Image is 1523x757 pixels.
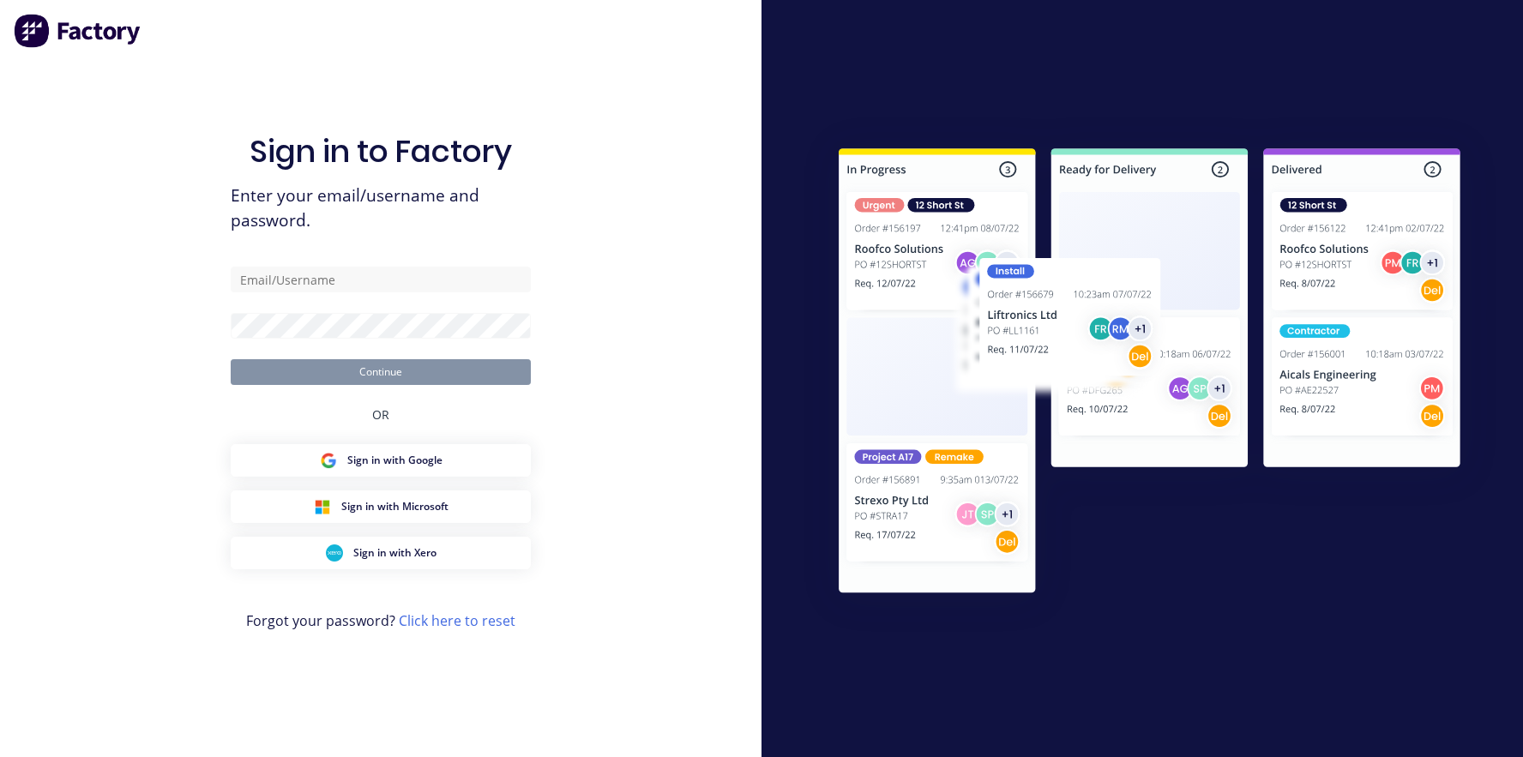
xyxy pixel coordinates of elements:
[399,611,515,630] a: Click here to reset
[231,359,531,385] button: Continue
[231,183,531,233] span: Enter your email/username and password.
[341,499,448,514] span: Sign in with Microsoft
[347,453,442,468] span: Sign in with Google
[801,114,1498,634] img: Sign in
[372,385,389,444] div: OR
[314,498,331,515] img: Microsoft Sign in
[353,545,436,561] span: Sign in with Xero
[231,490,531,523] button: Microsoft Sign inSign in with Microsoft
[231,444,531,477] button: Google Sign inSign in with Google
[14,14,142,48] img: Factory
[246,610,515,631] span: Forgot your password?
[250,133,512,170] h1: Sign in to Factory
[326,544,343,562] img: Xero Sign in
[320,452,337,469] img: Google Sign in
[231,537,531,569] button: Xero Sign inSign in with Xero
[231,267,531,292] input: Email/Username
